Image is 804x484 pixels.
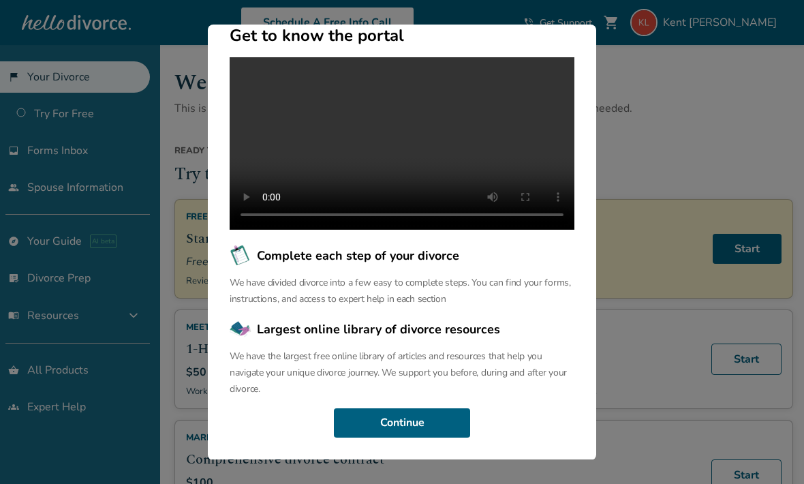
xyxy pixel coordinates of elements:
img: Largest online library of divorce resources [230,318,251,340]
p: We have divided divorce into a few easy to complete steps. You can find your forms, instructions,... [230,275,574,307]
span: Complete each step of your divorce [257,247,459,264]
span: Largest online library of divorce resources [257,320,500,338]
iframe: Chat Widget [736,419,804,484]
img: Complete each step of your divorce [230,245,251,267]
h2: Get to know the portal [230,25,574,46]
button: Continue [334,408,470,438]
p: We have the largest free online library of articles and resources that help you navigate your uni... [230,348,574,397]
